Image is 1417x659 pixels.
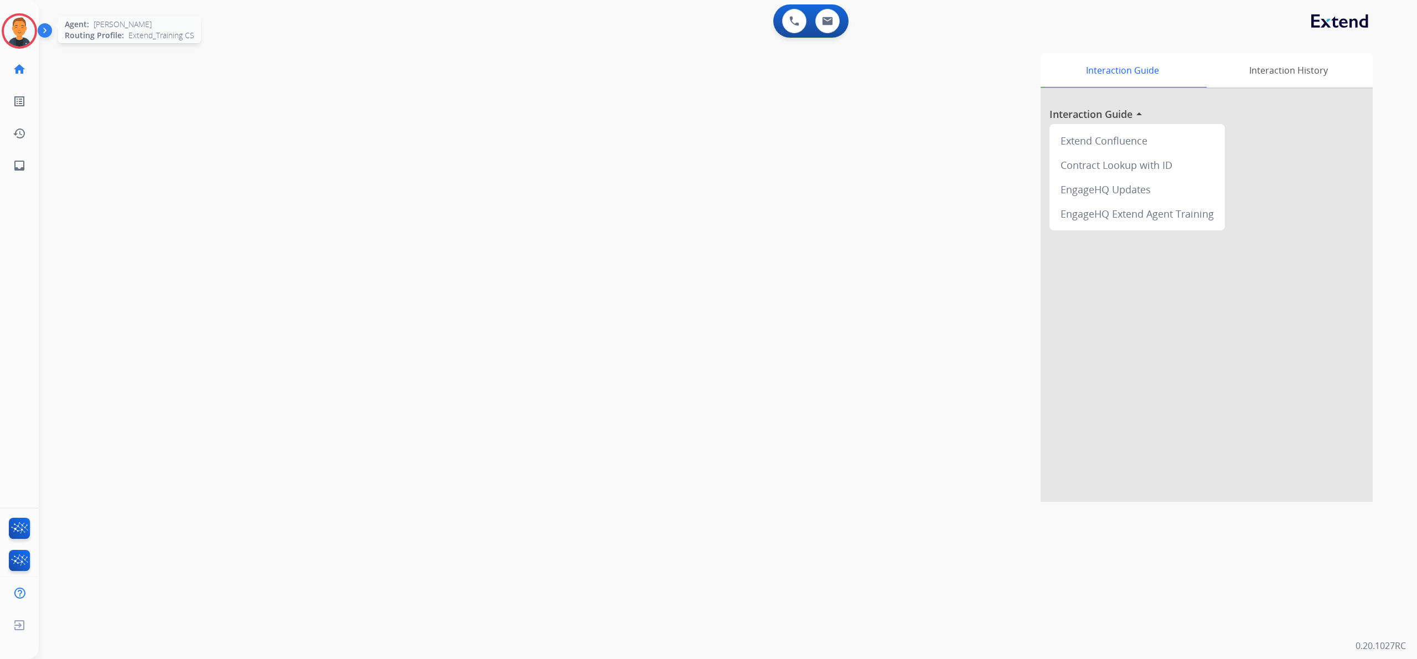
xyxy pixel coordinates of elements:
[128,30,194,41] span: Extend_Training CS
[13,127,26,140] mat-icon: history
[1054,153,1221,177] div: Contract Lookup with ID
[13,63,26,76] mat-icon: home
[1356,639,1406,652] p: 0.20.1027RC
[13,159,26,172] mat-icon: inbox
[65,30,124,41] span: Routing Profile:
[1054,128,1221,153] div: Extend Confluence
[1054,177,1221,202] div: EngageHQ Updates
[65,19,89,30] span: Agent:
[1054,202,1221,226] div: EngageHQ Extend Agent Training
[94,19,152,30] span: [PERSON_NAME]
[1204,53,1373,87] div: Interaction History
[13,95,26,108] mat-icon: list_alt
[4,16,35,47] img: avatar
[1041,53,1204,87] div: Interaction Guide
